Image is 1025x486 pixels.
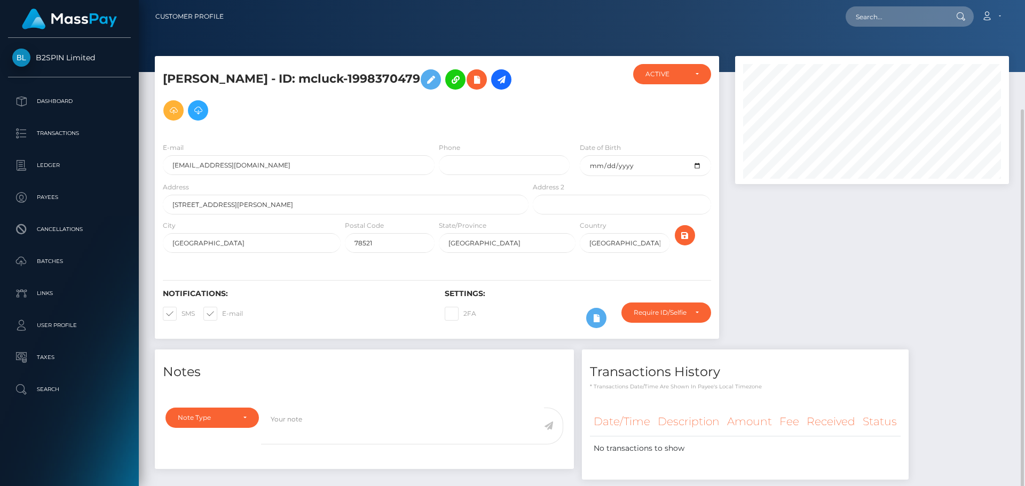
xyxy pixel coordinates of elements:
[12,93,127,109] p: Dashboard
[163,289,429,298] h6: Notifications:
[163,64,523,126] h5: [PERSON_NAME] - ID: mcluck-1998370479
[12,221,127,237] p: Cancellations
[8,184,131,211] a: Payees
[8,152,131,179] a: Ledger
[178,413,234,422] div: Note Type
[203,307,243,321] label: E-mail
[12,381,127,397] p: Search
[8,248,131,275] a: Batches
[345,221,384,230] label: Postal Code
[8,376,131,403] a: Search
[439,143,460,153] label: Phone
[590,383,901,391] p: * Transactions date/time are shown in payee's local timezone
[12,157,127,173] p: Ledger
[846,6,946,27] input: Search...
[590,407,654,436] th: Date/Time
[8,216,131,243] a: Cancellations
[590,363,901,381] h4: Transactions History
[8,344,131,371] a: Taxes
[634,308,687,317] div: Require ID/Selfie Verification
[165,408,259,428] button: Note Type
[163,182,189,192] label: Address
[12,285,127,301] p: Links
[8,280,131,307] a: Links
[8,88,131,115] a: Dashboard
[533,182,564,192] label: Address 2
[8,120,131,147] a: Transactions
[580,221,606,230] label: Country
[633,64,711,84] button: ACTIVE
[8,53,131,62] span: B2SPIN Limited
[621,302,711,323] button: Require ID/Selfie Verification
[445,289,711,298] h6: Settings:
[776,407,803,436] th: Fee
[439,221,486,230] label: State/Province
[163,307,195,321] label: SMS
[723,407,776,436] th: Amount
[12,349,127,365] p: Taxes
[12,49,30,67] img: B2SPIN Limited
[445,307,476,321] label: 2FA
[22,9,117,29] img: MassPay Logo
[803,407,859,436] th: Received
[8,312,131,339] a: User Profile
[155,5,224,28] a: Customer Profile
[12,317,127,333] p: User Profile
[654,407,723,436] th: Description
[580,143,621,153] label: Date of Birth
[859,407,901,436] th: Status
[163,221,176,230] label: City
[12,253,127,269] p: Batches
[163,143,184,153] label: E-mail
[12,189,127,205] p: Payees
[12,125,127,141] p: Transactions
[645,70,687,78] div: ACTIVE
[590,436,901,461] td: No transactions to show
[491,69,511,90] a: Initiate Payout
[163,363,566,381] h4: Notes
